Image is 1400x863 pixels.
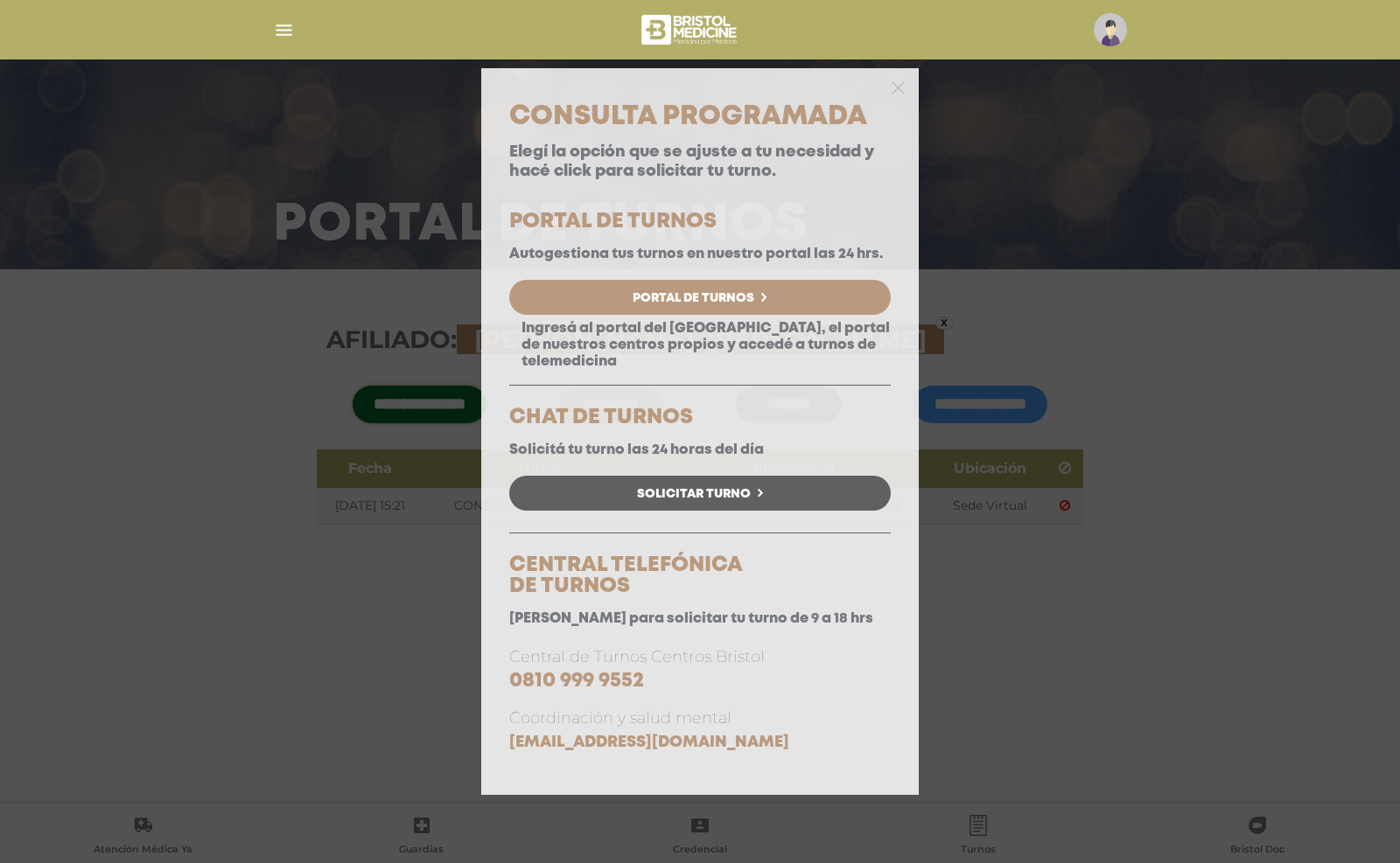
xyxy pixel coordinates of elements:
a: Portal de Turnos [509,280,891,315]
span: Solicitar Turno [637,488,751,500]
p: Coordinación y salud mental [509,706,891,754]
h5: PORTAL DE TURNOS [509,212,891,233]
a: [EMAIL_ADDRESS][DOMAIN_NAME] [509,735,789,749]
p: Central de Turnos Centros Bristol [509,645,891,693]
p: Solicitá tu turno las 24 horas del día [509,442,891,458]
span: Portal de Turnos [633,292,754,304]
a: 0810 999 9552 [509,672,644,690]
p: Autogestiona tus turnos en nuestro portal las 24 hrs. [509,246,891,262]
h5: CHAT DE TURNOS [509,407,891,428]
p: [PERSON_NAME] para solicitar tu turno de 9 a 18 hrs [509,610,891,627]
p: Ingresá al portal del [GEOGRAPHIC_DATA], el portal de nuestros centros propios y accedé a turnos ... [509,320,891,371]
h5: CENTRAL TELEFÓNICA DE TURNOS [509,555,891,597]
p: Elegí la opción que se ajuste a tu necesidad y hacé click para solicitar tu turno. [509,143,891,181]
a: Solicitar Turno [509,476,891,511]
span: Consulta Programada [509,105,867,129]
